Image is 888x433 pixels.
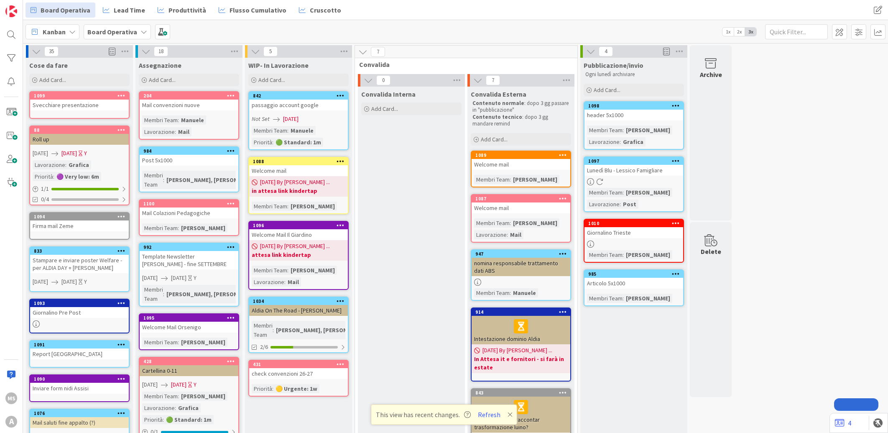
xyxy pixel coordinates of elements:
[253,223,348,228] div: 1096
[475,409,503,420] button: Refresh
[584,219,684,263] a: 1010Giornalino TriesteMembri Team:[PERSON_NAME]
[272,138,273,147] span: :
[140,358,238,376] div: 428Cartellina 0-11
[142,392,178,401] div: Membri Team
[248,360,349,397] a: 431check convenzioni 26-27Priorità:🟡 Urgente: 1w
[472,114,569,128] p: : dopo 3 gg mandare remind
[30,92,129,110] div: 1099Svecchiare presentazione
[140,358,238,365] div: 428
[472,195,570,202] div: 1087
[587,294,623,303] div: Membri Team
[30,410,129,417] div: 1076
[140,243,238,269] div: 992Template Newsletter [PERSON_NAME] - fine SETTEMBRE
[33,160,65,169] div: Lavorazione
[734,28,745,36] span: 2x
[585,71,682,78] p: Ogni lunedì archiviare
[30,410,129,428] div: 1076Mail saluti fine appalto (?)
[5,5,17,17] img: Visit kanbanzone.com
[164,290,260,299] div: [PERSON_NAME], [PERSON_NAME]
[472,397,570,433] div: Sentire EON per raccontar trasformazione luino?
[371,47,385,57] span: 7
[249,361,348,379] div: 431check convenzioni 26-27
[140,243,238,251] div: 992
[594,86,620,94] span: Add Card...
[5,392,17,404] div: MS
[252,187,345,195] b: in attesa link kindertap
[140,365,238,376] div: Cartellina 0-11
[139,61,181,69] span: Assegnazione
[163,415,164,424] span: :
[248,157,349,214] a: 1088Welcome mail[DATE] By [PERSON_NAME] ...in attesa link kindertapMembri Team:[PERSON_NAME]
[508,230,523,239] div: Mail
[142,274,158,282] span: [DATE]
[30,341,129,359] div: 1091Report [GEOGRAPHIC_DATA]
[140,314,238,333] div: 1095Welcome Mail Orsenigo
[98,3,150,18] a: Lead Time
[142,403,175,413] div: Lavorazione
[41,5,90,15] span: Board Operativa
[252,384,272,393] div: Priorità
[34,410,129,416] div: 1076
[701,246,721,256] div: Delete
[84,277,87,286] div: Y
[140,314,238,322] div: 1095
[142,115,178,125] div: Membri Team
[33,277,48,286] span: [DATE]
[34,93,129,99] div: 1099
[584,110,683,120] div: header 5x1000
[510,175,511,184] span: :
[140,322,238,333] div: Welcome Mail Orsenigo
[260,242,330,251] span: [DATE] By [PERSON_NAME] ...
[471,249,571,301] a: 947nomina responsabile trattamento dati ABSMembri Team:Manuele
[140,208,238,218] div: Mail Colazioni Pedagogiche
[584,270,683,289] div: 985Articolo 5x1000
[474,175,510,184] div: Membri Team
[249,305,348,316] div: Aldia On The Road - [PERSON_NAME]
[474,288,510,297] div: Membri Team
[359,60,567,69] span: Convalida
[481,136,508,143] span: Add Card...
[376,410,471,420] span: This view has recent changes.
[471,90,526,98] span: Convalida Esterna
[584,270,683,278] div: 985
[163,290,164,299] span: :
[30,126,129,145] div: 88Roll up
[34,127,129,133] div: 88
[249,229,348,240] div: Welcome Mail Il Giardino
[294,3,346,18] a: Cruscotto
[140,147,238,166] div: 984Post 5x1000
[288,126,316,135] div: Manuele
[584,156,684,212] a: 1097Lunedì Blu - Lessico FamigliareMembri Team:[PERSON_NAME]Lavorazione:Post
[253,93,348,99] div: 842
[194,274,196,282] div: Y
[142,380,158,389] span: [DATE]
[511,175,559,184] div: [PERSON_NAME]
[584,157,683,176] div: 1097Lunedì Blu - Lessico Famigliare
[230,5,286,15] span: Flusso Cumulativo
[376,75,390,85] span: 0
[249,297,348,316] div: 1034Aldia On The Road - [PERSON_NAME]
[154,46,168,56] span: 18
[61,277,77,286] span: [DATE]
[143,148,238,154] div: 984
[143,315,238,321] div: 1095
[140,200,238,218] div: 1100Mail Colazioni Pedagogiche
[587,188,623,197] div: Membri Team
[114,5,145,15] span: Lead Time
[722,28,734,36] span: 1x
[61,149,77,158] span: [DATE]
[140,155,238,166] div: Post 5x1000
[252,321,273,339] div: Membri Team
[249,158,348,165] div: 1088
[252,138,272,147] div: Priorità
[588,220,683,226] div: 1010
[588,158,683,164] div: 1097
[510,288,511,297] span: :
[178,338,179,347] span: :
[252,266,287,275] div: Membri Team
[765,24,828,39] input: Quick Filter...
[66,160,91,169] div: Grafica
[584,101,684,150] a: 1098header 5x1000Membri Team:[PERSON_NAME]Lavorazione:Grafica
[34,342,129,348] div: 1091
[30,375,129,394] div: 1090Inviare form nidi Assisi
